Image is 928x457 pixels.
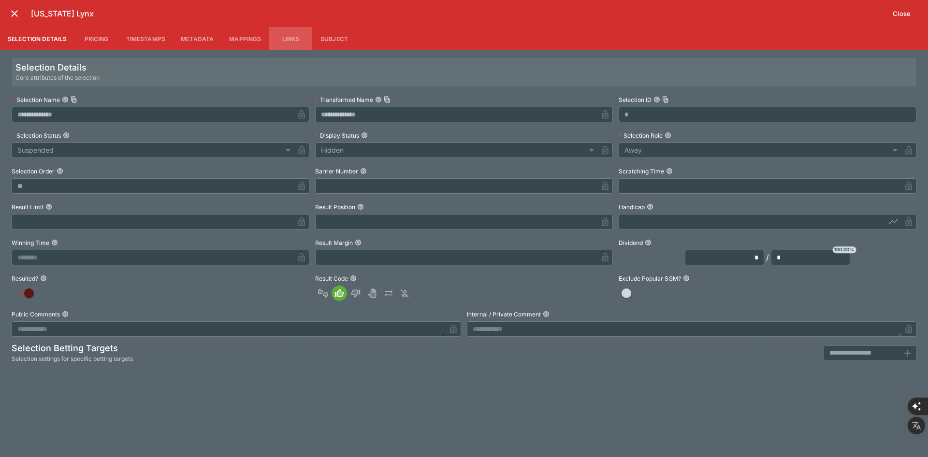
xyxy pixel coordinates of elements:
[12,274,38,283] p: Resulted?
[51,239,58,246] button: Winning Time
[315,239,353,247] p: Result Margin
[683,275,690,282] button: Exclude Popular SGM?
[315,203,355,211] p: Result Position
[361,132,368,139] button: Display Status
[40,275,47,282] button: Resulted?
[118,27,174,50] button: Timestamps
[364,286,380,301] button: Void
[665,132,671,139] button: Selection Role
[75,27,118,50] button: Pricing
[315,131,359,140] p: Display Status
[312,27,356,50] button: Subject
[766,252,769,263] div: /
[619,143,901,158] div: Away
[467,310,541,318] p: Internal / Private Comment
[381,286,396,301] button: Push
[832,247,856,254] span: 100.00%
[645,239,652,246] button: Dividend
[397,286,413,301] button: Eliminated In Play
[15,73,100,83] span: Core attributes of the selection
[662,96,669,103] button: Copy To Clipboard
[332,286,347,301] button: Win
[619,203,645,211] p: Handicap
[12,310,60,318] p: Public Comments
[350,275,357,282] button: Result Code
[12,203,43,211] p: Result Limit
[62,311,69,317] button: Public Comments
[12,131,61,140] p: Selection Status
[62,96,69,103] button: Selection NameCopy To Clipboard
[315,274,348,283] p: Result Code
[57,168,63,174] button: Selection Order
[12,354,133,364] span: Selection settings for specific betting targets
[887,6,916,21] button: Close
[6,5,23,22] button: close
[619,167,664,175] p: Scratching Time
[315,143,597,158] div: Hidden
[619,274,681,283] p: Exclude Popular SGM?
[619,131,663,140] p: Selection Role
[360,168,367,174] button: Barrier Number
[355,239,362,246] button: Result Margin
[315,96,373,104] p: Transformed Name
[647,203,653,210] button: Handicap
[15,62,100,73] h5: Selection Details
[315,286,331,301] button: Not Set
[12,167,55,175] p: Selection Order
[348,286,363,301] button: Lose
[173,27,221,50] button: Metadata
[12,96,60,104] p: Selection Name
[31,9,887,19] h6: [US_STATE] Lynx
[12,239,49,247] p: Winning Time
[45,203,52,210] button: Result Limit
[357,203,364,210] button: Result Position
[71,96,77,103] button: Copy To Clipboard
[384,96,391,103] button: Copy To Clipboard
[12,143,294,158] div: Suspended
[619,96,652,104] p: Selection ID
[269,27,312,50] button: Links
[12,343,133,354] h5: Selection Betting Targets
[63,132,70,139] button: Selection Status
[666,168,673,174] button: Scratching Time
[543,311,550,317] button: Internal / Private Comment
[619,239,643,247] p: Dividend
[221,27,269,50] button: Mappings
[315,167,358,175] p: Barrier Number
[653,96,660,103] button: Selection IDCopy To Clipboard
[375,96,382,103] button: Transformed NameCopy To Clipboard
